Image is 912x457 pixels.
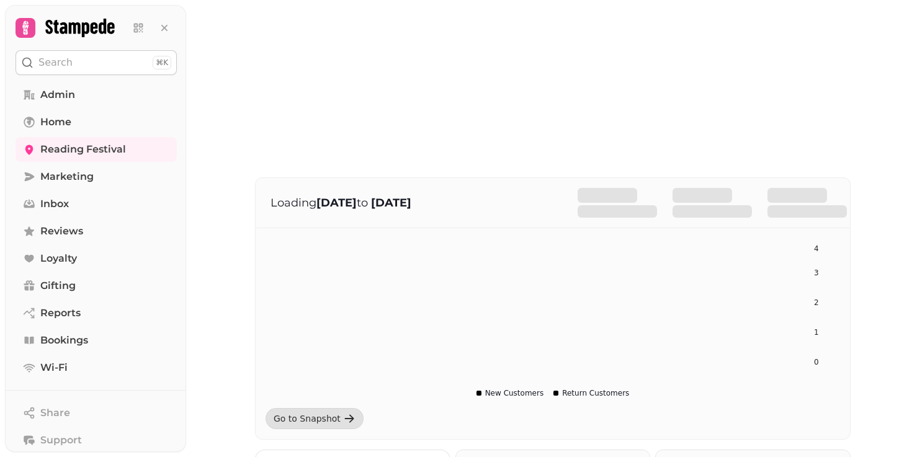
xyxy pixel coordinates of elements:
span: Inbox [40,197,69,211]
tspan: 0 [814,358,819,366]
tspan: 3 [814,268,819,277]
span: Support [40,433,82,448]
button: Search⌘K [16,50,177,75]
span: Home [40,115,71,130]
a: Bookings [16,328,177,353]
span: Share [40,406,70,420]
tspan: 2 [814,298,819,307]
tspan: 4 [814,244,819,253]
a: Home [16,110,177,135]
div: New Customers [476,388,544,398]
strong: [DATE] [371,196,411,210]
a: Go to Snapshot [266,408,364,429]
tspan: 1 [814,328,819,337]
span: Bookings [40,333,88,348]
a: Reading Festival [16,137,177,162]
span: Gifting [40,278,76,293]
a: Reports [16,301,177,326]
a: Reviews [16,219,177,244]
a: Marketing [16,164,177,189]
p: Search [38,55,73,70]
div: ⌘K [153,56,171,69]
button: Share [16,401,177,425]
span: Wi-Fi [40,360,68,375]
span: Admin [40,87,75,102]
div: Go to Snapshot [274,412,341,425]
p: Loading to [270,194,553,211]
strong: [DATE] [316,196,357,210]
span: Marketing [40,169,94,184]
div: Return Customers [553,388,629,398]
span: Reading Festival [40,142,126,157]
a: Loyalty [16,246,177,271]
span: Loyalty [40,251,77,266]
span: Reports [40,306,81,321]
span: Reviews [40,224,83,239]
a: Admin [16,82,177,107]
a: Gifting [16,273,177,298]
a: Inbox [16,192,177,216]
a: Wi-Fi [16,355,177,380]
button: Support [16,428,177,453]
